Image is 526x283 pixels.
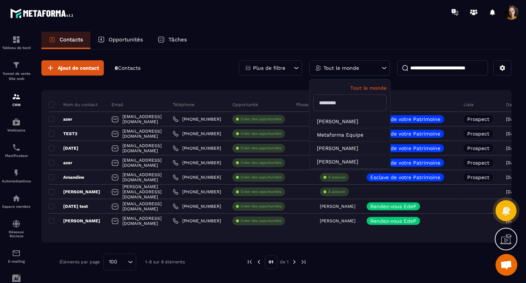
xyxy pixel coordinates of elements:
p: Rendez-vous EdeP [370,204,416,209]
img: scheduler [12,143,21,152]
span: 100 [106,258,120,266]
p: Esclave de votre Patrimoine [370,131,440,136]
p: Esclave de votre Patrimoine [370,117,440,122]
a: [PHONE_NUMBER] [173,116,221,122]
p: Créer des opportunités [241,204,281,209]
p: azer [49,160,72,166]
img: email [12,249,21,258]
a: automationsautomationsAutomatisations [2,163,31,189]
p: azer [49,116,72,122]
p: Créer des opportunités [241,117,281,122]
a: Opportunités [90,32,150,49]
p: Téléphone [173,102,195,108]
p: Webinaire [2,128,31,132]
a: [PHONE_NUMBER] [173,131,221,137]
p: de 1 [280,259,289,265]
p: Rendez-vous EdeP [370,218,416,223]
p: Tâches [168,36,187,43]
p: Créer des opportunités [241,131,281,136]
a: formationformationTableau de bord [2,30,31,55]
img: next [300,259,307,265]
p: [PERSON_NAME] [320,204,355,209]
p: Plus de filtre [253,65,285,70]
img: social-network [12,219,21,228]
a: emailemailE-mailing [2,243,31,269]
a: automationsautomationsWebinaire [2,112,31,138]
img: formation [12,61,21,69]
p: À associe [328,189,345,194]
p: TEST2 [49,131,77,137]
img: automations [12,118,21,126]
img: automations [12,169,21,177]
p: [PERSON_NAME] [49,218,100,224]
p: Prospect [467,146,489,151]
p: Prospect [467,175,489,180]
p: Réseaux Sociaux [2,230,31,238]
p: [PERSON_NAME] [320,218,355,223]
p: [DATE] [49,145,78,151]
p: Prospect [467,117,489,122]
p: Esclave de votre Patrimoine [370,160,440,165]
p: Amandine [49,174,84,180]
a: [PHONE_NUMBER] [173,174,221,180]
p: Automatisations [2,179,31,183]
p: Créer des opportunités [241,146,281,151]
a: automationsautomationsEspace membre [2,189,31,214]
p: 01 [265,255,277,269]
p: Créer des opportunités [241,218,281,223]
a: Contacts [41,32,90,49]
p: [DATE] test [49,203,88,209]
p: CRM [2,103,31,107]
p: Esclave de votre Patrimoine [370,175,440,180]
p: Tunnel de vente Site web [2,71,31,81]
img: prev [246,259,253,265]
li: Metaforma Equipe [310,128,390,142]
a: [PHONE_NUMBER] [173,189,221,195]
p: À associe [328,175,345,180]
p: Prospect [467,131,489,136]
img: formation [12,92,21,101]
p: Opportunité [232,102,258,108]
a: [PHONE_NUMBER] [173,160,221,166]
span: Ajout de contact [58,64,99,72]
div: Search for option [103,254,136,270]
a: schedulerschedulerPlanificateur [2,138,31,163]
button: Ajout de contact [41,60,104,76]
p: Tout le monde [323,65,359,70]
p: Éléments par page [60,259,100,264]
img: next [291,259,298,265]
img: automations [12,194,21,203]
p: Opportunités [109,36,143,43]
a: [PHONE_NUMBER] [173,218,221,224]
a: formationformationTunnel de vente Site web [2,55,31,87]
img: formation [12,35,21,44]
p: [PERSON_NAME] [49,189,100,195]
a: formationformationCRM [2,87,31,112]
p: Créer des opportunités [241,175,281,180]
a: Tâches [150,32,194,49]
p: Créer des opportunités [241,160,281,165]
p: Liste [464,102,474,108]
a: [PHONE_NUMBER] [173,203,221,209]
p: Espace membre [2,205,31,209]
div: Ouvrir le chat [496,254,517,276]
li: [PERSON_NAME] [310,142,390,155]
p: Contacts [60,36,83,43]
a: [PHONE_NUMBER] [173,145,221,151]
span: Contacts [118,65,140,71]
p: Esclave de votre Patrimoine [370,146,440,151]
p: Créer des opportunités [241,189,281,194]
li: [PERSON_NAME] [310,115,390,128]
p: Email [111,102,123,108]
li: [PERSON_NAME] [310,155,390,169]
input: Search for option [120,258,126,266]
img: logo [10,7,76,20]
p: Planificateur [2,154,31,158]
p: Tableau de bord [2,46,31,50]
p: 8 [115,65,140,72]
a: social-networksocial-networkRéseaux Sociaux [2,214,31,243]
img: prev [256,259,262,265]
p: Phase [296,102,309,108]
p: E-mailing [2,259,31,263]
p: Prospect [467,160,489,165]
